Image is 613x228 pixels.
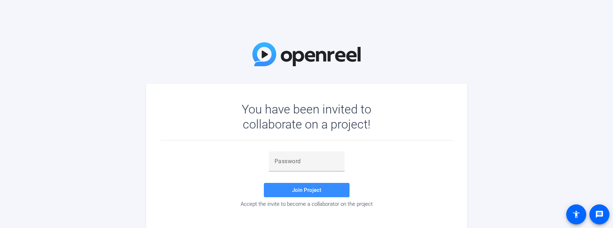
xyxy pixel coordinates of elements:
span: Join Project [292,187,321,193]
img: OpenReel Logo [252,42,361,66]
div: You have been invited to collaborate on a project! [221,102,392,132]
div: Accept the invite to become a collaborator on the project [160,201,453,207]
input: Password [275,157,339,166]
mat-icon: message [595,210,604,219]
mat-icon: accessibility [572,210,581,219]
button: Join Project [264,183,350,197]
